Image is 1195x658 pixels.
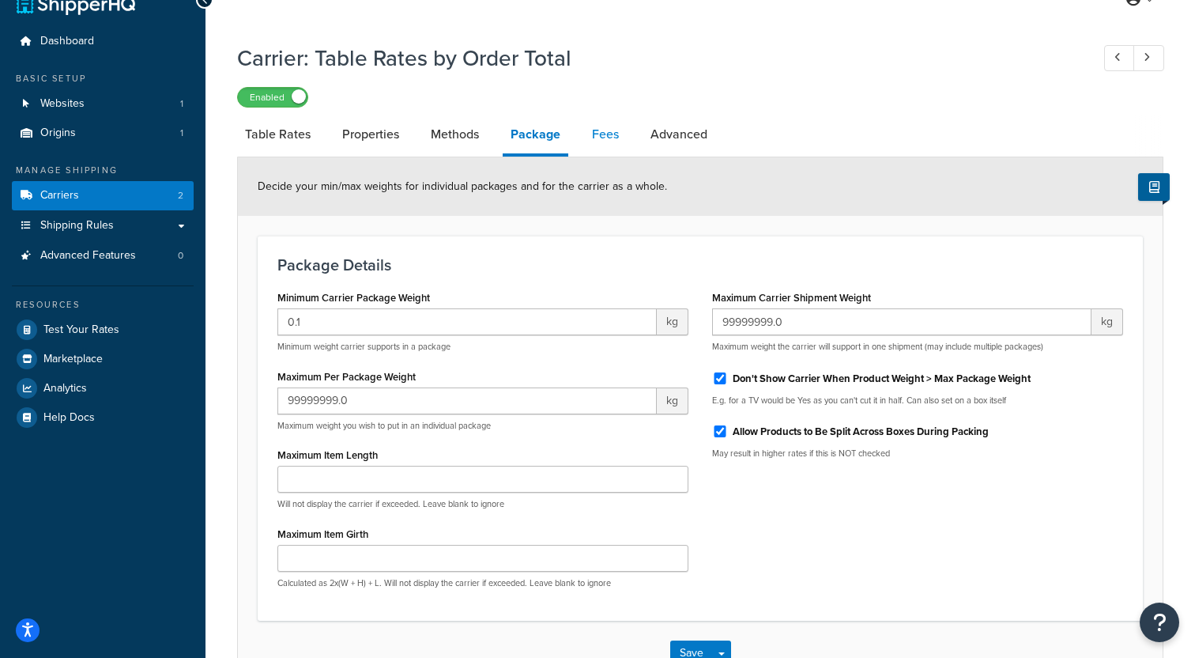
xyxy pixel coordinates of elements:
div: Basic Setup [12,72,194,85]
span: Origins [40,127,76,140]
span: Carriers [40,189,79,202]
a: Advanced [643,115,715,153]
div: Manage Shipping [12,164,194,177]
a: Properties [334,115,407,153]
span: kg [657,388,688,414]
a: Table Rates [237,115,319,153]
li: Websites [12,89,194,119]
span: Analytics [43,382,87,395]
h3: Package Details [277,256,1123,274]
a: Package [503,115,568,157]
label: Allow Products to Be Split Across Boxes During Packing [733,425,989,439]
span: kg [657,308,688,335]
a: Fees [584,115,627,153]
span: Decide your min/max weights for individual packages and for the carrier as a whole. [258,178,667,195]
label: Maximum Item Girth [277,528,368,540]
a: Marketplace [12,345,194,373]
span: kg [1091,308,1123,335]
p: E.g. for a TV would be Yes as you can't cut it in half. Can also set on a box itself [712,395,1123,407]
div: Resources [12,298,194,312]
span: 1 [180,97,183,111]
span: Test Your Rates [43,323,119,337]
li: Origins [12,119,194,148]
a: Analytics [12,374,194,403]
button: Show Help Docs [1138,173,1170,201]
label: Maximum Item Length [277,449,378,461]
a: Help Docs [12,403,194,432]
span: Websites [40,97,85,111]
a: Origins1 [12,119,194,148]
p: May result in higher rates if this is NOT checked [712,448,1123,459]
li: Advanced Features [12,241,194,270]
span: Dashboard [40,35,94,48]
label: Don't Show Carrier When Product Weight > Max Package Weight [733,372,1031,386]
a: Advanced Features0 [12,241,194,270]
a: Shipping Rules [12,211,194,240]
label: Maximum Carrier Shipment Weight [712,292,871,304]
a: Dashboard [12,27,194,56]
p: Calculated as 2x(W + H) + L. Will not display the carrier if exceeded. Leave blank to ignore [277,577,688,589]
label: Enabled [238,88,307,107]
p: Maximum weight you wish to put in an individual package [277,420,688,432]
label: Maximum Per Package Weight [277,371,416,383]
span: Help Docs [43,411,95,425]
span: Advanced Features [40,249,136,263]
p: Minimum weight carrier supports in a package [277,341,688,353]
a: Test Your Rates [12,316,194,344]
span: 2 [178,189,183,202]
a: Next Record [1133,45,1164,71]
a: Carriers2 [12,181,194,210]
span: 1 [180,127,183,140]
span: Marketplace [43,353,103,366]
span: Shipping Rules [40,219,114,233]
button: Open Resource Center [1140,603,1179,642]
p: Will not display the carrier if exceeded. Leave blank to ignore [277,498,688,510]
a: Previous Record [1104,45,1135,71]
label: Minimum Carrier Package Weight [277,292,430,304]
p: Maximum weight the carrier will support in one shipment (may include multiple packages) [712,341,1123,353]
h1: Carrier: Table Rates by Order Total [237,43,1075,74]
span: 0 [178,249,183,263]
li: Carriers [12,181,194,210]
a: Methods [423,115,487,153]
a: Websites1 [12,89,194,119]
